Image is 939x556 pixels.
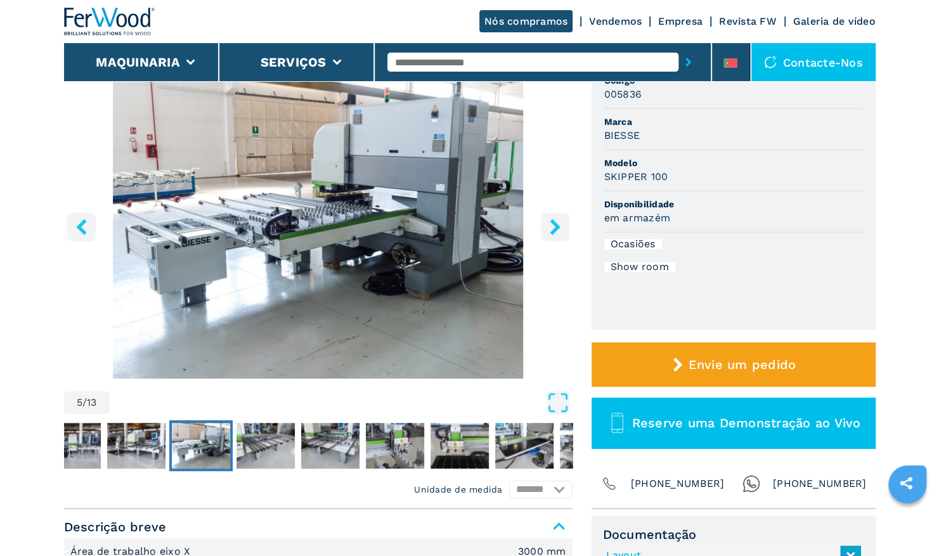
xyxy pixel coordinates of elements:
[541,212,569,241] button: right-button
[64,515,573,538] span: Descrição breve
[363,420,427,471] button: Go to Slide 8
[658,15,703,27] a: Empresa
[299,420,362,471] button: Go to Slide 7
[67,212,96,241] button: left-button
[40,420,103,471] button: Go to Slide 3
[688,357,796,372] span: Envie um pedido
[589,15,642,27] a: Vendemos
[82,398,87,408] span: /
[604,87,642,101] h3: 005836
[751,43,876,81] div: Contacte-nos
[604,262,675,272] div: Show room
[301,423,359,469] img: 660ad8282c7d025f6f0684c7a708b99d
[604,239,662,249] div: Ocasiões
[64,8,155,36] img: Ferwood
[592,398,876,449] button: Reserve uma Demonstração ao Vivo
[234,420,297,471] button: Go to Slide 6
[719,15,777,27] a: Revista FW
[64,71,573,378] img: Máquina de perfuração flexível BIESSE SKIPPER 100
[885,499,929,546] iframe: Chat
[631,475,725,493] span: [PHONE_NUMBER]
[604,157,863,169] span: Modelo
[77,398,82,408] span: 5
[495,423,554,469] img: 5eb417da6625f82ea63dc45f233aee97
[493,420,556,471] button: Go to Slide 10
[105,420,168,471] button: Go to Slide 4
[42,423,101,469] img: 8e66221a38fc6bf9168f408cb4cacdb6
[169,420,233,471] button: Go to Slide 5
[678,48,698,77] button: submit-button
[604,128,640,143] h3: BIESSE
[87,398,97,408] span: 13
[604,169,668,184] h3: SKIPPER 100
[560,423,618,469] img: 7fa67f0da6e8f0736b9b0bc164e48a1f
[557,420,621,471] button: Go to Slide 11
[604,198,863,210] span: Disponibilidade
[631,415,860,430] span: Reserve uma Demonstração ao Vivo
[428,420,491,471] button: Go to Slide 9
[600,475,618,493] img: Phone
[604,210,671,225] h3: em armazém
[414,483,502,496] em: Unidade de medida
[764,56,777,68] img: Contacte-nos
[742,475,760,493] img: Whatsapp
[431,423,489,469] img: 456dab96a7d45dbfc62e033cc9bb1e48
[604,115,863,128] span: Marca
[793,15,876,27] a: Galeria de vídeo
[236,423,295,469] img: 58234ee938cffc34d131f18553681e01
[96,55,180,70] button: Maquinaria
[773,475,867,493] span: [PHONE_NUMBER]
[366,423,424,469] img: 8943f230ac18f42af0869ae041cc65c5
[172,423,230,469] img: cc06db5441393ceb2c46580956811117
[64,71,573,378] div: Go to Slide 5
[479,10,573,32] a: Nós compramos
[113,391,569,414] button: Open Fullscreen
[261,55,327,70] button: Serviços
[890,467,922,499] a: sharethis
[603,527,864,542] span: Documentação
[592,342,876,387] button: Envie um pedido
[107,423,165,469] img: 5f94ce110db0aabe2776619878de0997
